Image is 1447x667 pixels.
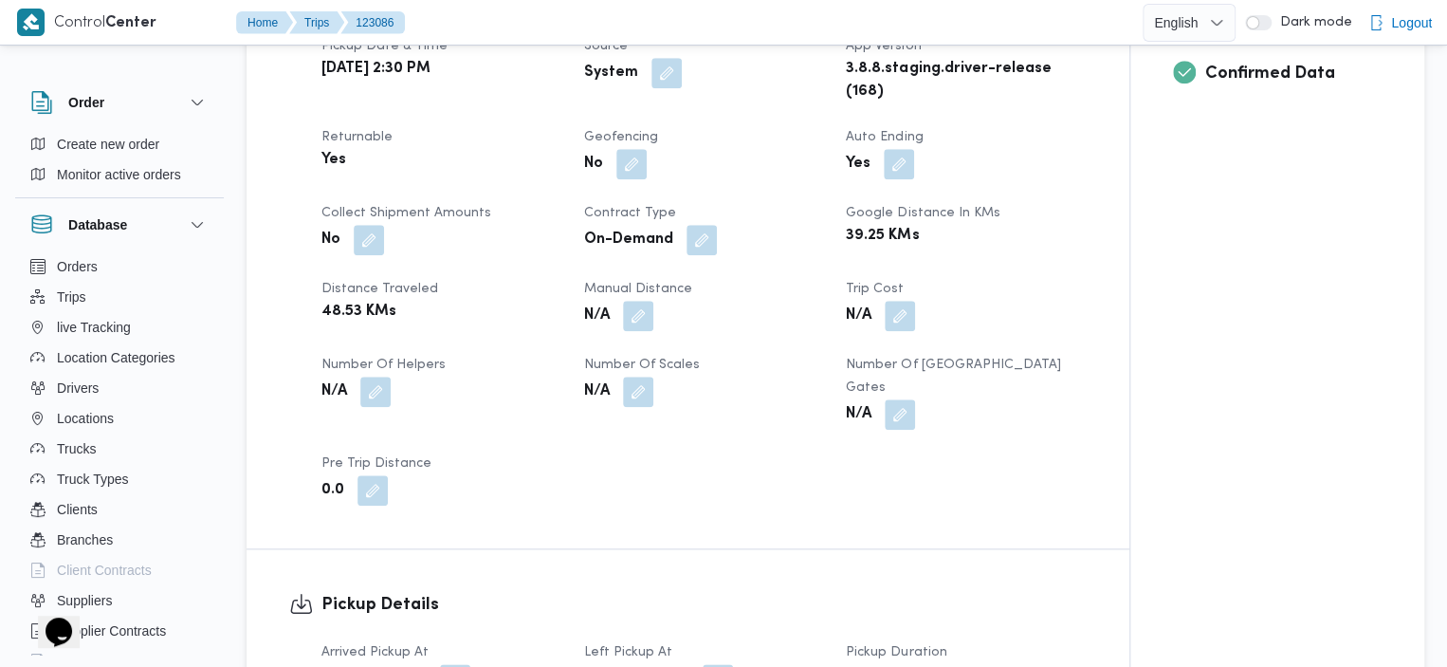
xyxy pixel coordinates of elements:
span: Trips [57,286,86,308]
button: Monitor active orders [23,159,216,190]
span: Orders [57,255,98,278]
span: Branches [57,528,113,551]
b: 3.8.8.staging.driver-release (168) [846,58,1082,103]
span: Contract Type [584,207,676,219]
span: Client Contracts [57,559,152,582]
button: Orders [23,251,216,282]
b: N/A [584,380,610,403]
button: Clients [23,494,216,525]
button: Suppliers [23,585,216,616]
span: Collect Shipment Amounts [321,207,491,219]
h3: Pickup Details [321,592,1087,618]
button: Trips [289,11,344,34]
span: Number of Helpers [321,359,446,371]
b: No [321,229,340,251]
h3: Database [68,213,127,236]
span: Geofencing [584,131,658,143]
b: N/A [846,305,871,327]
b: N/A [584,305,610,327]
b: Yes [321,149,346,172]
button: Branches [23,525,216,555]
button: Client Contracts [23,555,216,585]
span: Manual Distance [584,283,692,295]
b: On-Demand [584,229,673,251]
span: Location Categories [57,346,175,369]
span: Distance Traveled [321,283,438,295]
span: Google distance in KMs [846,207,999,219]
span: Logout [1391,11,1432,34]
button: Create new order [23,129,216,159]
h3: Confirmed Data [1205,61,1382,86]
span: Auto Ending [846,131,923,143]
b: 39.25 KMs [846,225,919,248]
b: N/A [321,380,347,403]
span: Dark mode [1272,15,1351,30]
span: Pre Trip Distance [321,457,431,470]
span: Supplier Contracts [57,620,166,642]
span: Pickup Duration [846,646,946,658]
b: Yes [846,153,870,176]
span: Trip Cost [846,283,904,295]
button: Trips [23,282,216,312]
span: Monitor active orders [57,163,181,186]
span: Arrived Pickup At [321,646,429,658]
span: Left Pickup At [584,646,672,658]
span: Clients [57,498,98,521]
span: Source [584,40,628,52]
button: Trucks [23,434,216,464]
span: Drivers [57,377,99,399]
h3: Order [68,91,104,114]
b: 0.0 [321,479,344,502]
button: 123086 [340,11,405,34]
b: 48.53 KMs [321,301,396,324]
button: Database [30,213,209,236]
button: live Tracking [23,312,216,343]
div: Database [15,251,224,662]
button: Order [30,91,209,114]
b: Center [105,16,156,30]
span: Create new order [57,133,159,156]
span: Returnable [321,131,393,143]
button: Drivers [23,373,216,403]
img: X8yXhbKr1z7QwAAAABJRU5ErkJggg== [17,9,45,36]
button: Location Categories [23,343,216,373]
button: Locations [23,403,216,434]
span: Suppliers [57,589,112,612]
button: Truck Types [23,464,216,494]
span: Number of Scales [584,359,700,371]
b: No [584,153,603,176]
iframe: chat widget [19,591,80,648]
b: System [584,62,638,84]
span: live Tracking [57,316,131,339]
button: Home [236,11,293,34]
button: Logout [1361,4,1439,42]
div: Order [15,129,224,197]
span: Truck Types [57,468,128,491]
span: Number of [GEOGRAPHIC_DATA] Gates [846,359,1060,394]
span: Trucks [57,437,96,460]
span: Locations [57,407,114,430]
b: N/A [846,403,871,426]
span: App Version [846,40,921,52]
button: Supplier Contracts [23,616,216,646]
b: [DATE] 2:30 PM [321,58,430,81]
